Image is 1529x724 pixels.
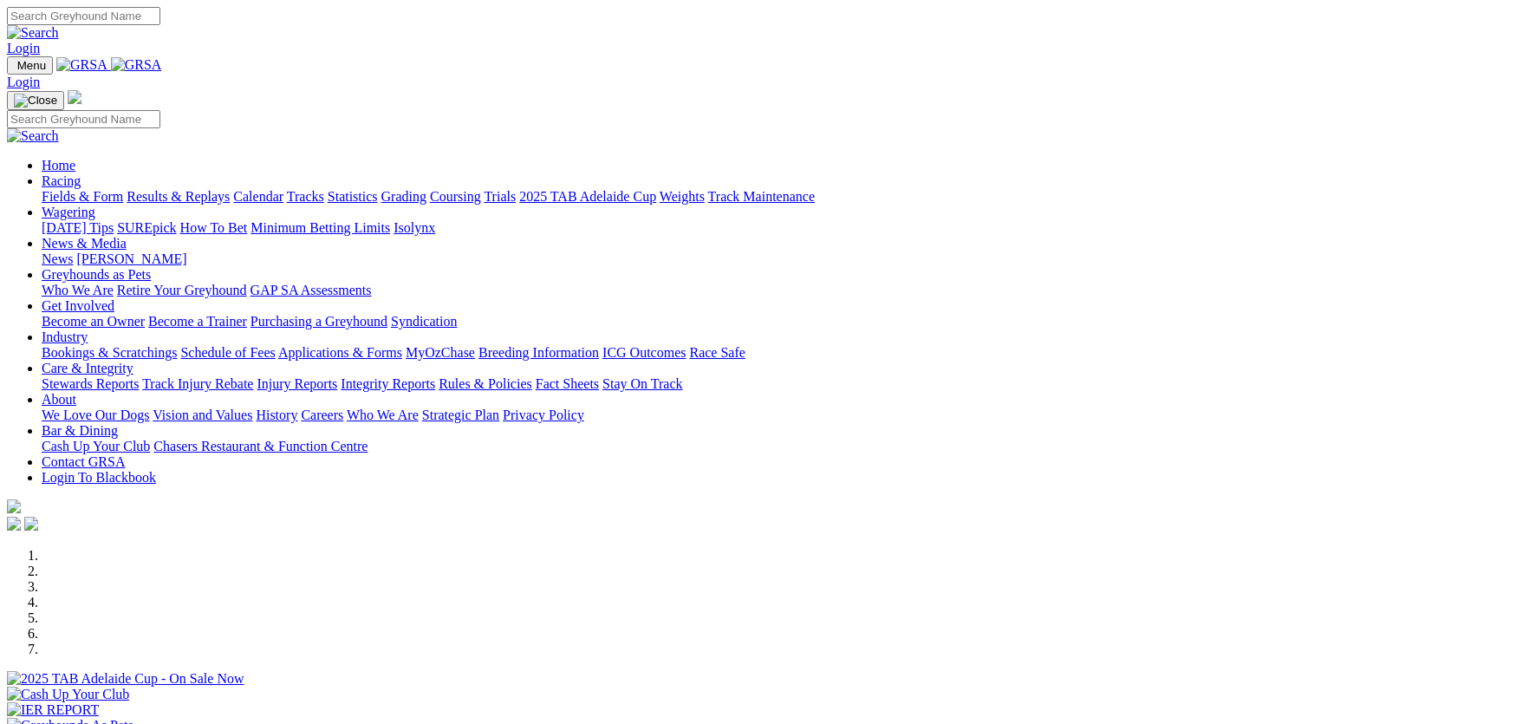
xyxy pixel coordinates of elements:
img: logo-grsa-white.png [7,499,21,513]
div: Industry [42,345,1522,361]
img: Search [7,25,59,41]
a: Weights [660,189,705,204]
img: Search [7,128,59,144]
a: Login [7,75,40,89]
a: Statistics [328,189,378,204]
a: How To Bet [180,220,248,235]
a: [DATE] Tips [42,220,114,235]
a: MyOzChase [406,345,475,360]
a: Breeding Information [478,345,599,360]
a: Care & Integrity [42,361,133,375]
a: Injury Reports [257,376,337,391]
img: GRSA [56,57,107,73]
a: Isolynx [394,220,435,235]
a: Vision and Values [153,408,252,422]
img: Cash Up Your Club [7,687,129,702]
a: Stay On Track [602,376,682,391]
a: Contact GRSA [42,454,125,469]
a: Tracks [287,189,324,204]
a: News [42,251,73,266]
div: Care & Integrity [42,376,1522,392]
img: twitter.svg [24,517,38,531]
div: Racing [42,189,1522,205]
a: Racing [42,173,81,188]
img: Close [14,94,57,108]
a: Fact Sheets [536,376,599,391]
a: Retire Your Greyhound [117,283,247,297]
a: Integrity Reports [341,376,435,391]
a: SUREpick [117,220,176,235]
a: Who We Are [347,408,419,422]
a: Get Involved [42,298,114,313]
a: Rules & Policies [439,376,532,391]
a: Stewards Reports [42,376,139,391]
a: Wagering [42,205,95,219]
a: Chasers Restaurant & Function Centre [153,439,368,453]
img: logo-grsa-white.png [68,90,81,104]
a: Become a Trainer [148,314,247,329]
a: Applications & Forms [278,345,402,360]
a: News & Media [42,236,127,251]
a: Minimum Betting Limits [250,220,390,235]
input: Search [7,110,160,128]
div: Get Involved [42,314,1522,329]
a: Schedule of Fees [180,345,275,360]
img: facebook.svg [7,517,21,531]
a: Bookings & Scratchings [42,345,177,360]
a: Industry [42,329,88,344]
a: Track Maintenance [708,189,815,204]
a: Privacy Policy [503,408,584,422]
a: Login To Blackbook [42,470,156,485]
a: History [256,408,297,422]
div: About [42,408,1522,423]
a: Trials [484,189,516,204]
a: Greyhounds as Pets [42,267,151,282]
button: Toggle navigation [7,91,64,110]
a: Strategic Plan [422,408,499,422]
img: 2025 TAB Adelaide Cup - On Sale Now [7,671,244,687]
a: We Love Our Dogs [42,408,149,422]
img: IER REPORT [7,702,99,718]
a: Bar & Dining [42,423,118,438]
a: 2025 TAB Adelaide Cup [519,189,656,204]
span: Menu [17,59,46,72]
img: GRSA [111,57,162,73]
a: Grading [381,189,426,204]
a: Home [42,158,75,173]
button: Toggle navigation [7,56,53,75]
a: Race Safe [689,345,745,360]
a: ICG Outcomes [602,345,686,360]
a: About [42,392,76,407]
a: Cash Up Your Club [42,439,150,453]
a: Login [7,41,40,55]
a: Become an Owner [42,314,145,329]
div: Wagering [42,220,1522,236]
a: Careers [301,408,343,422]
input: Search [7,7,160,25]
a: Who We Are [42,283,114,297]
div: Greyhounds as Pets [42,283,1522,298]
div: News & Media [42,251,1522,267]
a: Calendar [233,189,283,204]
a: Purchasing a Greyhound [250,314,387,329]
div: Bar & Dining [42,439,1522,454]
a: Fields & Form [42,189,123,204]
a: Coursing [430,189,481,204]
a: Results & Replays [127,189,230,204]
a: GAP SA Assessments [250,283,372,297]
a: Syndication [391,314,457,329]
a: [PERSON_NAME] [76,251,186,266]
a: Track Injury Rebate [142,376,253,391]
